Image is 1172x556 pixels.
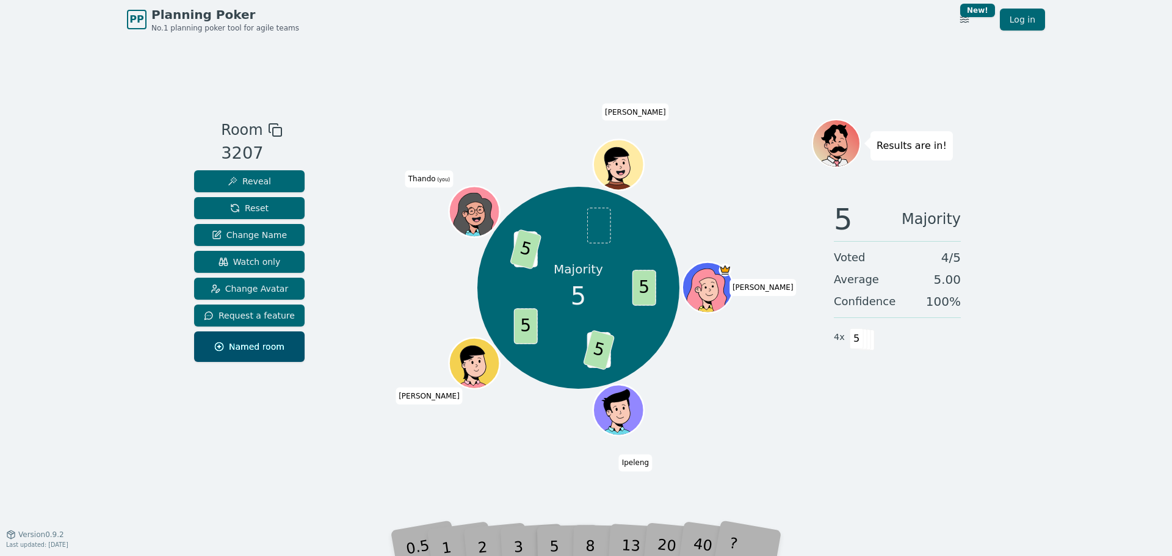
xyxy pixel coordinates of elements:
[194,278,305,300] button: Change Avatar
[450,188,498,236] button: Click to change your avatar
[221,119,262,141] span: Room
[151,23,299,33] span: No.1 planning poker tool for agile teams
[219,256,281,268] span: Watch only
[602,104,669,121] span: Click to change your name
[214,341,284,353] span: Named room
[902,204,961,234] span: Majority
[729,279,797,296] span: Click to change your name
[6,541,68,548] span: Last updated: [DATE]
[877,137,947,154] p: Results are in!
[554,261,603,278] p: Majority
[926,293,961,310] span: 100 %
[509,229,541,270] span: 5
[718,264,731,276] span: Norval is the host
[960,4,995,17] div: New!
[933,271,961,288] span: 5.00
[571,278,586,314] span: 5
[632,270,656,306] span: 5
[834,331,845,344] span: 4 x
[204,309,295,322] span: Request a feature
[436,178,450,183] span: (you)
[194,224,305,246] button: Change Name
[953,9,975,31] button: New!
[230,202,269,214] span: Reset
[513,308,537,344] span: 5
[834,204,853,234] span: 5
[228,175,271,187] span: Reveal
[194,331,305,362] button: Named room
[129,12,143,27] span: PP
[582,330,615,370] span: 5
[850,328,864,349] span: 5
[194,197,305,219] button: Reset
[396,388,463,405] span: Click to change your name
[194,170,305,192] button: Reveal
[941,249,961,266] span: 4 / 5
[834,293,895,310] span: Confidence
[221,141,282,166] div: 3207
[834,249,866,266] span: Voted
[6,530,64,540] button: Version0.9.2
[151,6,299,23] span: Planning Poker
[194,305,305,327] button: Request a feature
[405,171,453,188] span: Click to change your name
[18,530,64,540] span: Version 0.9.2
[211,283,289,295] span: Change Avatar
[127,6,299,33] a: PPPlanning PokerNo.1 planning poker tool for agile teams
[194,251,305,273] button: Watch only
[834,271,879,288] span: Average
[1000,9,1045,31] a: Log in
[619,455,652,472] span: Click to change your name
[212,229,287,241] span: Change Name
